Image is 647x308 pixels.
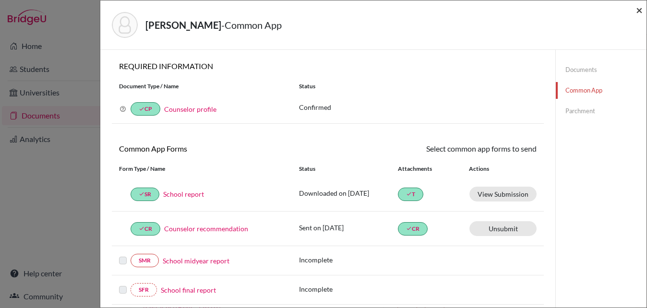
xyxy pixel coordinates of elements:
[556,103,647,119] a: Parchment
[131,283,157,296] a: SFR
[469,187,537,201] button: View Submission
[406,191,412,197] i: done
[299,188,398,198] p: Downloaded on [DATE]
[112,165,292,173] div: Form Type / Name
[398,165,457,173] div: Attachments
[299,223,398,233] p: Sent on [DATE]
[139,191,144,197] i: done
[131,254,159,267] a: SMR
[469,221,537,236] a: Unsubmit
[636,4,643,16] button: Close
[299,284,398,294] p: Incomplete
[406,225,412,231] i: done
[636,3,643,17] span: ×
[163,256,229,266] a: School midyear report
[292,82,544,91] div: Status
[221,19,282,31] span: - Common App
[163,189,204,199] a: School report
[131,188,159,201] a: doneSR
[145,19,221,31] strong: [PERSON_NAME]
[164,105,216,113] a: Counselor profile
[164,224,248,234] a: Counselor recommendation
[556,61,647,78] a: Documents
[299,165,398,173] div: Status
[112,61,544,71] h6: REQUIRED INFORMATION
[556,82,647,99] a: Common App
[139,106,144,112] i: done
[299,102,537,112] p: Confirmed
[328,143,544,154] div: Select common app forms to send
[398,188,423,201] a: doneT
[112,144,328,153] h6: Common App Forms
[457,165,517,173] div: Actions
[299,255,398,265] p: Incomplete
[131,102,160,116] a: doneCP
[398,222,428,236] a: doneCR
[112,82,292,91] div: Document Type / Name
[139,225,144,231] i: done
[161,285,216,295] a: School final report
[131,222,160,236] a: doneCR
